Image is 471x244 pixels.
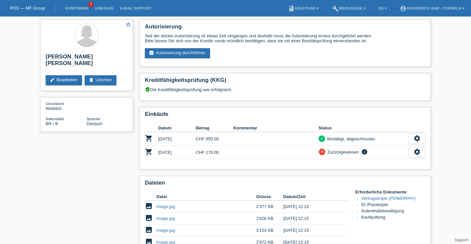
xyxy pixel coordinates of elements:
th: Status [319,124,409,132]
td: [DATE] 12:15 [283,213,338,225]
th: Datei [156,193,256,201]
i: image [145,226,153,234]
i: image [145,202,153,210]
span: Sprache [87,117,100,121]
td: [DATE] 12:15 [283,225,338,236]
div: Seit der letzten Autorisierung ist etwas Zeit vergangen und deshalb muss die Autorisierung erneut... [145,33,425,43]
th: Grösse [256,193,283,201]
td: 2'626 KB [256,213,283,225]
div: Weiblich [46,101,87,111]
i: settings [413,135,421,142]
i: settings [413,148,421,156]
i: account_circle [400,5,407,12]
td: 2'377 KB [256,201,283,213]
a: image.jpg [156,228,175,233]
span: Geschlecht [46,102,64,106]
div: Die Kreditfähigkeitsprüfung war erfolgreich. [145,87,425,97]
i: check [320,136,324,141]
a: Einkäufe [92,6,117,10]
a: assignment_turned_inAutorisierung durchführen [145,48,210,58]
span: 2 [88,2,94,7]
td: CHF 170.00 [196,146,234,159]
i: star_border [125,21,131,27]
h2: Kreditfähigkeitsprüfung (KKG) [145,77,425,87]
th: Betrag [196,124,234,132]
a: account_circleHickenbick Hair - Cornelia ▾ [397,6,468,10]
i: edit [50,77,55,83]
h2: Einkäufe [145,111,425,121]
h2: [PERSON_NAME] [PERSON_NAME] [46,53,128,70]
div: Zurückgewiesen [325,149,359,156]
h2: Dateien [145,180,425,190]
i: image [145,214,153,222]
h4: Erforderliche Dokumente [355,190,425,194]
div: Bestätigt, abgeschlossen [325,135,375,142]
i: verified_user [145,87,150,92]
i: info [361,149,368,155]
td: 3'153 KB [256,225,283,236]
th: Datum [158,124,196,132]
span: Brasilien / B / 29.11.2021 [46,121,58,126]
span: Deutsch [87,121,103,126]
a: buildWerkzeuge ▾ [329,6,369,10]
i: build [332,5,339,12]
a: image.jpg [156,204,175,209]
a: Vertragskopie (POWERPAY) [361,196,416,201]
a: editBearbeiten [46,75,82,85]
a: E-Mail Support [117,6,155,10]
i: POSP00025318 [145,148,153,156]
td: CHF 850.00 [196,132,234,146]
i: book [288,5,295,12]
th: Kommentar [233,124,319,132]
a: bookAnleitung ▾ [285,6,322,10]
i: close [320,149,324,154]
a: POS — MF Group [10,6,45,11]
a: DE ▾ [375,6,390,10]
li: ID-/Passkopie [361,202,425,208]
td: [DATE] 12:15 [283,201,338,213]
li: Aufenthaltsbewilligung [361,208,425,215]
a: Support [454,238,468,242]
a: Kund*innen [62,6,92,10]
td: [DATE] [158,132,196,146]
i: POSP00025306 [145,134,153,142]
a: image.jpg [156,216,175,221]
th: Datum/Zeit [283,193,338,201]
span: Nationalität [46,117,64,121]
a: star_border [125,21,131,28]
h2: Autorisierung [145,23,425,33]
i: assignment_turned_in [149,50,154,55]
a: deleteLöschen [85,75,116,85]
li: Kaufquittung [361,215,425,221]
td: [DATE] [158,146,196,159]
i: delete [89,77,94,83]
